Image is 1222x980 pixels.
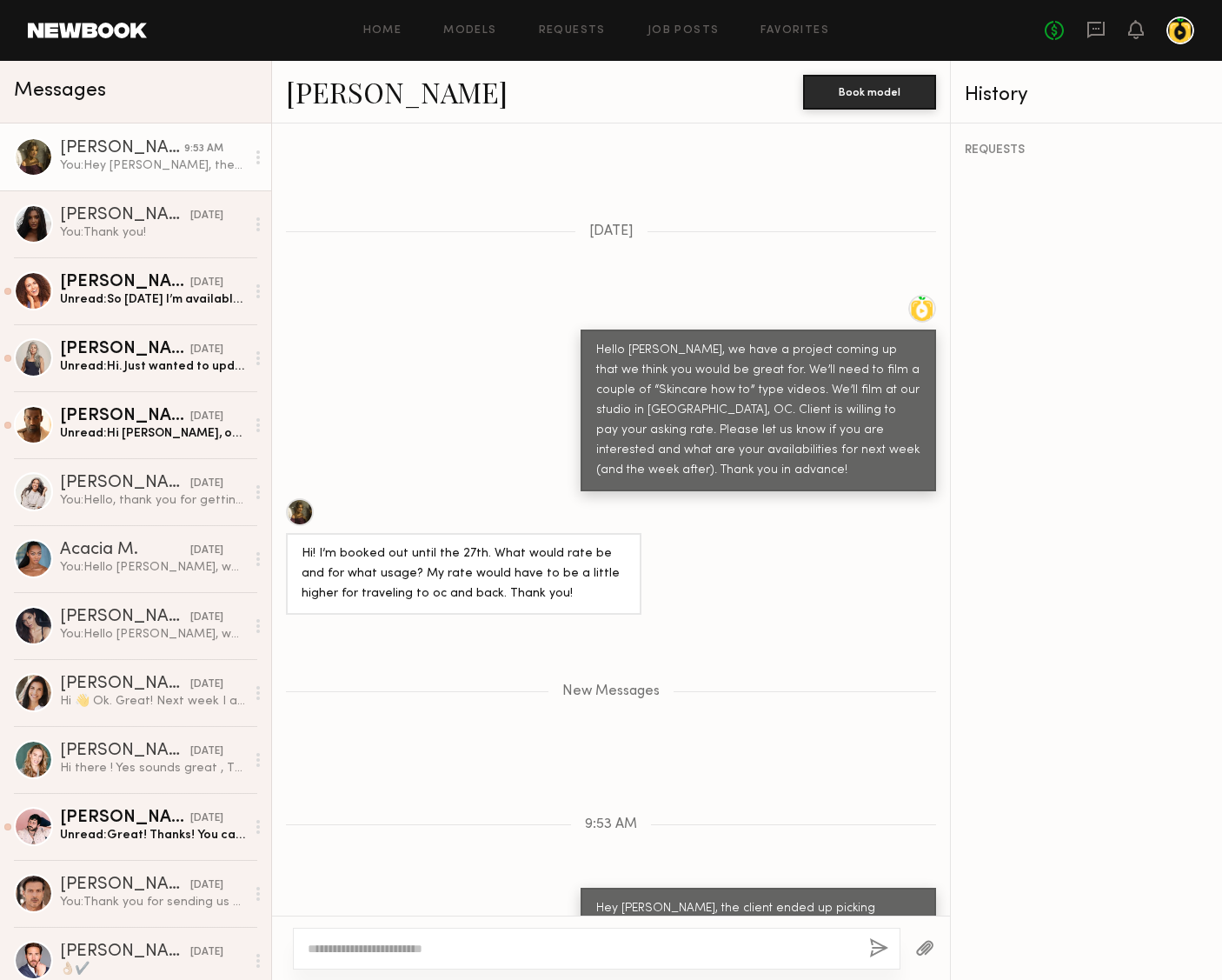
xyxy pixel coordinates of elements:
[60,626,245,643] div: You: Hello [PERSON_NAME], we have a project coming up that we think you would be great for. We’ll...
[190,677,223,693] div: [DATE]
[60,274,190,291] div: [PERSON_NAME]
[965,144,1208,157] div: REQUESTS
[190,409,223,425] div: [DATE]
[562,684,660,699] span: New Messages
[60,760,245,777] div: Hi there ! Yes sounds great , This week I’m free weds and [DATE] And [DATE] or [DATE] . Thanks [P...
[60,157,245,174] div: You: Hey [PERSON_NAME], the client ended up picking someone else but could we still keep you on o...
[286,73,508,110] a: [PERSON_NAME]
[60,894,245,910] div: You: Thank you for sending us your availabilities. We’ll get back with more details soon.
[60,961,245,977] div: 👌🏼✔️
[60,341,190,358] div: [PERSON_NAME]
[302,544,626,604] div: Hi! I’m booked out until the 27th. What would rate be and for what usage? My rate would have to b...
[184,141,223,157] div: 9:53 AM
[60,492,245,509] div: You: Hello, thank you for getting back to [GEOGRAPHIC_DATA]. This specific client needs full usag...
[60,425,245,442] div: Unread: Hi [PERSON_NAME], okay no worries. Thank you for communicating. Looking forward to workin...
[60,693,245,710] div: Hi 👋 Ok. Great! Next week I am available on the 19th or the 21st. The following week I am fully a...
[190,476,223,492] div: [DATE]
[14,81,106,101] span: Messages
[596,341,920,481] div: Hello [PERSON_NAME], we have a project coming up that we think you would be great for. We’ll need...
[60,559,245,576] div: You: Hello [PERSON_NAME], we have a project coming up that we think you would be great for. We’ll...
[803,75,936,110] button: Book model
[60,827,245,843] div: Unread: Great! Thanks! You can also email me at [EMAIL_ADDRESS][DOMAIN_NAME]
[190,208,223,224] div: [DATE]
[589,224,634,239] span: [DATE]
[60,207,190,224] div: [PERSON_NAME]
[60,408,190,425] div: [PERSON_NAME]
[585,817,637,832] span: 9:53 AM
[60,542,190,559] div: Acacia M.
[760,25,829,37] a: Favorites
[60,676,190,693] div: [PERSON_NAME]
[190,275,223,291] div: [DATE]
[965,85,1208,105] div: History
[190,944,223,961] div: [DATE]
[60,358,245,375] div: Unread: Hi. Just wanted to update you to let you know that I’ve booked another job for 8/19 & 8/2...
[60,943,190,961] div: [PERSON_NAME]
[190,610,223,626] div: [DATE]
[190,743,223,760] div: [DATE]
[190,342,223,358] div: [DATE]
[363,25,402,37] a: Home
[443,25,496,37] a: Models
[803,83,936,98] a: Book model
[60,609,190,626] div: [PERSON_NAME]
[596,899,920,959] div: Hey [PERSON_NAME], the client ended up picking someone else but could we still keep you on our ro...
[190,877,223,894] div: [DATE]
[60,877,190,894] div: [PERSON_NAME]
[60,743,190,760] div: [PERSON_NAME]
[60,140,184,157] div: [PERSON_NAME]
[60,475,190,492] div: [PERSON_NAME]
[190,810,223,827] div: [DATE]
[60,224,245,241] div: You: Thank you!
[60,810,190,827] div: [PERSON_NAME]
[539,25,606,37] a: Requests
[60,291,245,308] div: Unread: So [DATE] I’m available after 1pm ☺️ Do any of those times work? Thanks!
[190,543,223,559] div: [DATE]
[648,25,720,37] a: Job Posts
